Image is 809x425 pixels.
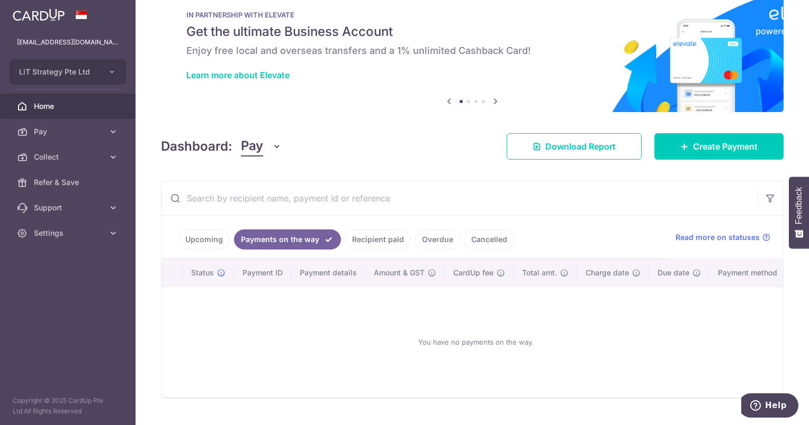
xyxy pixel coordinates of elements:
span: Due date [658,267,689,278]
th: Payment ID [234,259,291,287]
div: You have no payments on the way. [174,295,777,389]
span: Amount & GST [374,267,425,278]
a: Payments on the way [234,229,341,250]
span: Collect [34,152,104,162]
button: LiT Strategy Pte Ltd [10,59,126,85]
a: Overdue [415,229,460,250]
h4: Dashboard: [161,137,232,156]
iframe: Opens a widget where you can find more information [741,393,798,420]
h5: Get the ultimate Business Account [186,23,758,40]
span: Settings [34,228,104,238]
span: Support [34,202,104,213]
a: Create Payment [654,133,784,160]
span: Create Payment [693,140,758,153]
a: Learn more about Elevate [186,70,290,80]
span: CardUp fee [453,267,493,278]
button: Feedback - Show survey [789,177,809,248]
span: Refer & Save [34,177,104,188]
span: Total amt. [522,267,557,278]
th: Payment method [709,259,790,287]
input: Search by recipient name, payment id or reference [161,181,758,215]
a: Recipient paid [345,229,411,250]
span: Feedback [794,187,804,224]
img: CardUp [13,8,65,21]
a: Upcoming [178,229,230,250]
a: Cancelled [464,229,514,250]
span: Home [34,101,104,112]
span: Charge date [586,267,629,278]
button: Pay [241,136,282,156]
p: [EMAIL_ADDRESS][DOMAIN_NAME] [17,37,119,48]
p: IN PARTNERSHIP WITH ELEVATE [186,11,758,19]
span: Pay [241,136,263,156]
span: Download Report [545,140,616,153]
th: Payment details [291,259,365,287]
h6: Enjoy free local and overseas transfers and a 1% unlimited Cashback Card! [186,44,758,57]
span: LiT Strategy Pte Ltd [19,67,97,77]
span: Read more on statuses [676,232,760,243]
a: Read more on statuses [676,232,770,243]
span: Pay [34,126,104,137]
a: Download Report [507,133,642,160]
span: Status [191,267,214,278]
